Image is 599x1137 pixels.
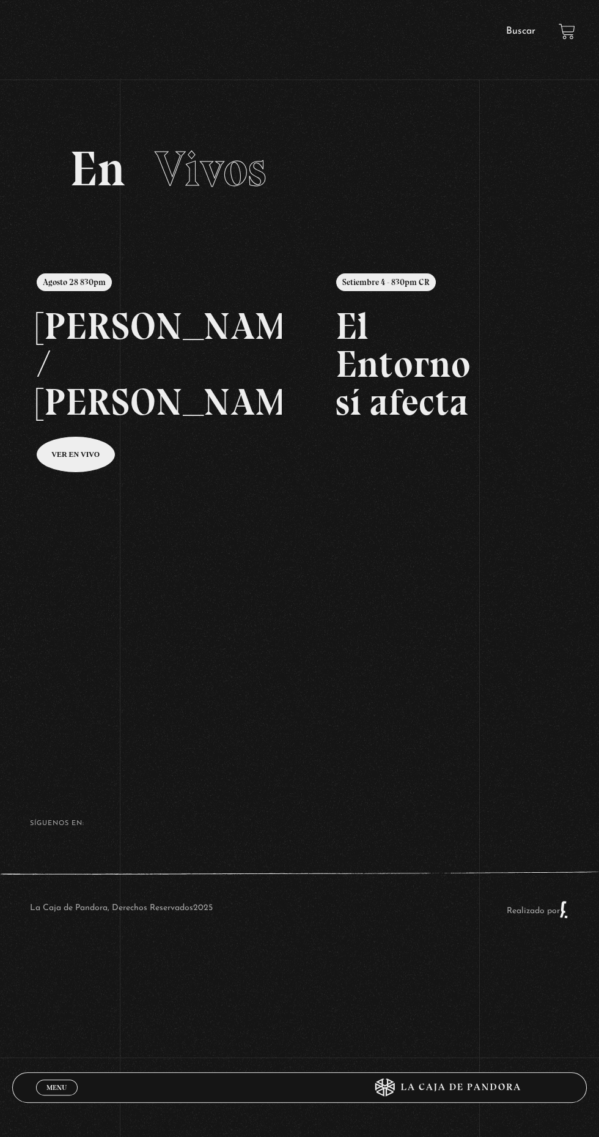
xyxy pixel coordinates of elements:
[30,900,213,919] p: La Caja de Pandora, Derechos Reservados 2025
[507,906,569,916] a: Realizado por
[559,23,575,40] a: View your shopping cart
[30,820,569,827] h4: SÍguenos en:
[506,26,535,36] a: Buscar
[70,144,530,193] h2: En
[155,139,266,198] span: Vivos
